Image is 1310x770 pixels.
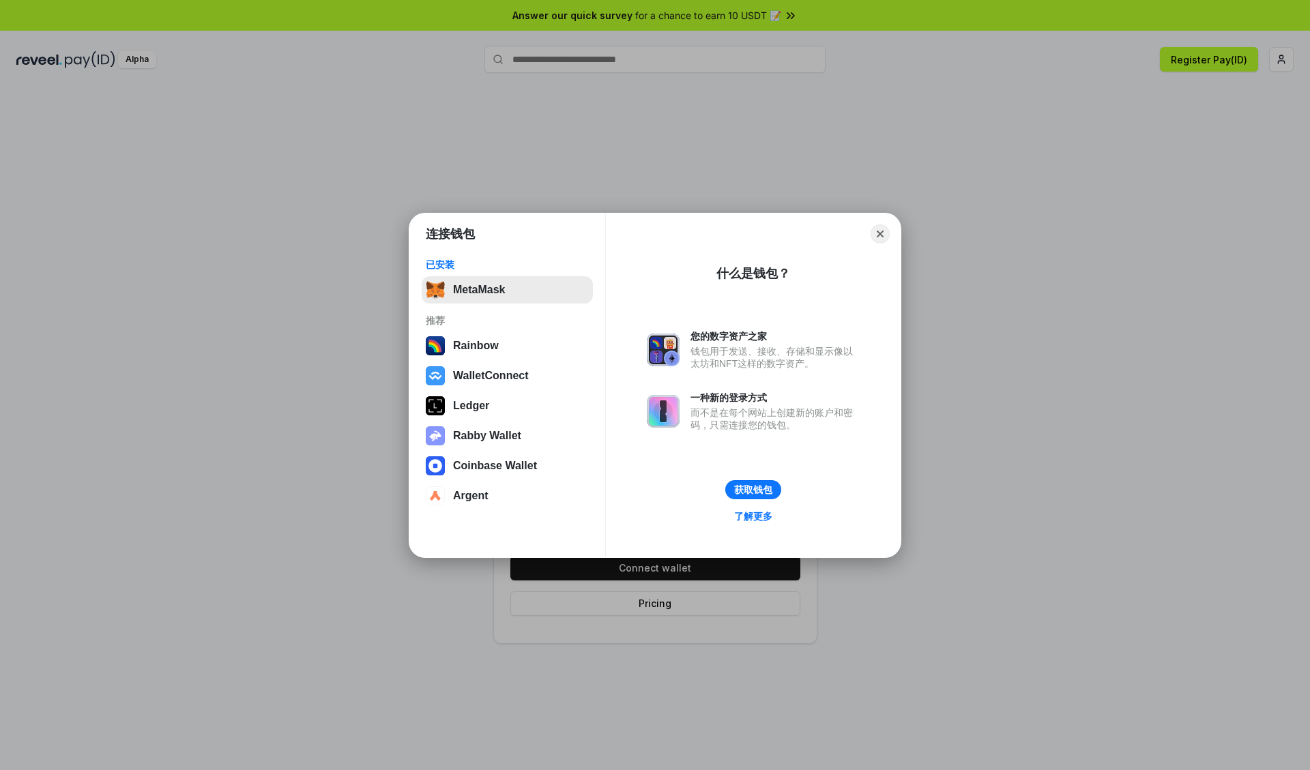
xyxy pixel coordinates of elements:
[426,258,589,271] div: 已安装
[453,284,505,296] div: MetaMask
[426,314,589,327] div: 推荐
[453,460,537,472] div: Coinbase Wallet
[426,486,445,505] img: svg+xml,%3Csvg%20width%3D%2228%22%20height%3D%2228%22%20viewBox%3D%220%200%2028%2028%22%20fill%3D...
[426,336,445,355] img: svg+xml,%3Csvg%20width%3D%22120%22%20height%3D%22120%22%20viewBox%3D%220%200%20120%20120%22%20fil...
[647,395,680,428] img: svg+xml,%3Csvg%20xmlns%3D%22http%3A%2F%2Fwww.w3.org%2F2000%2Fsvg%22%20fill%3D%22none%22%20viewBox...
[726,507,781,525] a: 了解更多
[422,392,593,419] button: Ledger
[453,430,521,442] div: Rabby Wallet
[690,330,860,342] div: 您的数字资产之家
[422,482,593,509] button: Argent
[690,406,860,431] div: 而不是在每个网站上创建新的账户和密码，只需连接您的钱包。
[422,276,593,303] button: MetaMask
[426,366,445,385] img: svg+xml,%3Csvg%20width%3D%2228%22%20height%3D%2228%22%20viewBox%3D%220%200%2028%2028%22%20fill%3D...
[453,340,499,352] div: Rainbow
[453,400,489,412] div: Ledger
[690,345,860,370] div: 钱包用于发送、接收、存储和显示像以太坊和NFT这样的数字资产。
[422,452,593,479] button: Coinbase Wallet
[426,280,445,299] img: svg+xml,%3Csvg%20fill%3D%22none%22%20height%3D%2233%22%20viewBox%3D%220%200%2035%2033%22%20width%...
[734,484,772,496] div: 获取钱包
[426,226,475,242] h1: 连接钱包
[871,224,890,243] button: Close
[690,391,860,404] div: 一种新的登录方式
[734,510,772,522] div: 了解更多
[647,334,680,366] img: svg+xml,%3Csvg%20xmlns%3D%22http%3A%2F%2Fwww.w3.org%2F2000%2Fsvg%22%20fill%3D%22none%22%20viewBox...
[422,362,593,389] button: WalletConnect
[422,332,593,359] button: Rainbow
[426,456,445,475] img: svg+xml,%3Csvg%20width%3D%2228%22%20height%3D%2228%22%20viewBox%3D%220%200%2028%2028%22%20fill%3D...
[453,490,489,502] div: Argent
[426,396,445,415] img: svg+xml,%3Csvg%20xmlns%3D%22http%3A%2F%2Fwww.w3.org%2F2000%2Fsvg%22%20width%3D%2228%22%20height%3...
[453,370,529,382] div: WalletConnect
[716,265,790,282] div: 什么是钱包？
[422,422,593,449] button: Rabby Wallet
[426,426,445,445] img: svg+xml,%3Csvg%20xmlns%3D%22http%3A%2F%2Fwww.w3.org%2F2000%2Fsvg%22%20fill%3D%22none%22%20viewBox...
[725,480,781,499] button: 获取钱包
